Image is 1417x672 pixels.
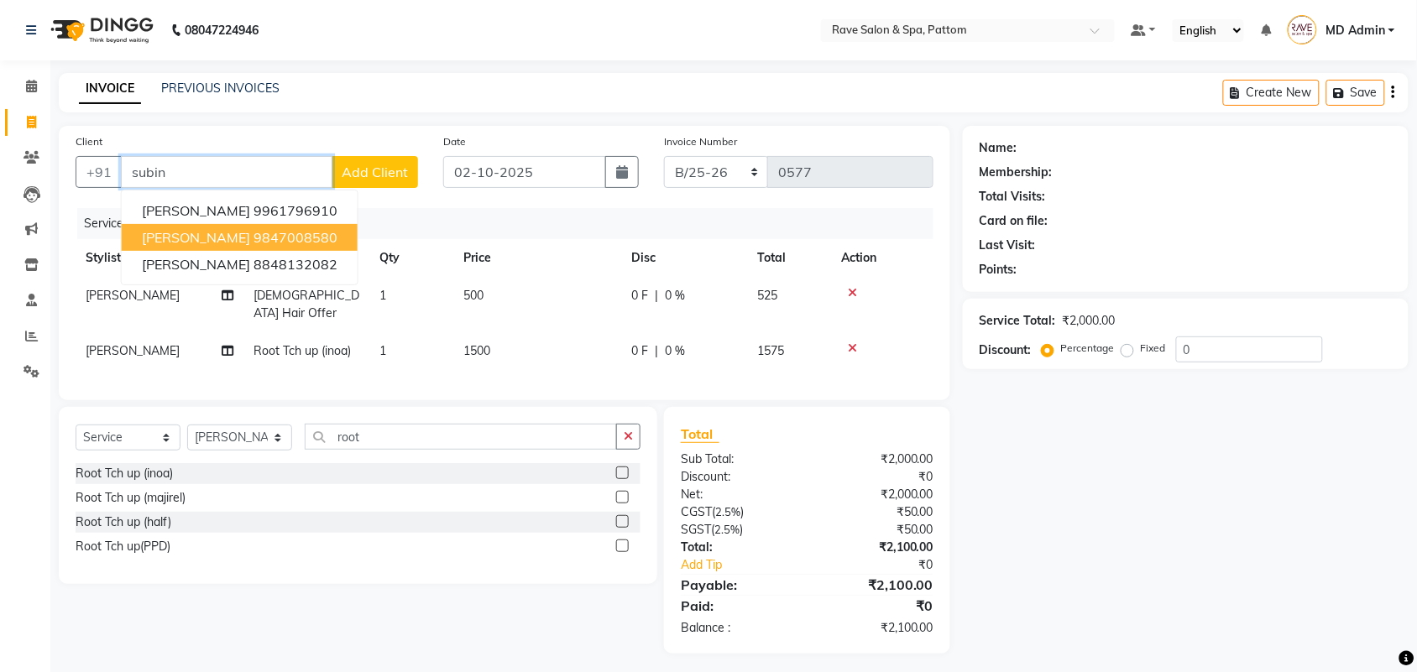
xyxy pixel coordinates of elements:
span: Add Client [342,164,408,180]
label: Date [443,134,466,149]
span: 0 % [665,342,685,360]
div: ( ) [668,521,808,539]
button: Save [1326,80,1385,106]
span: 1 [379,343,386,358]
span: [PERSON_NAME] [142,202,250,219]
div: Paid: [668,596,808,616]
div: Discount: [980,341,1032,359]
div: Root Tch up (half) [76,513,171,531]
label: Invoice Number [664,134,737,149]
label: Fixed [1141,341,1166,356]
label: Client [76,134,102,149]
div: ₹2,000.00 [1063,312,1116,330]
span: MD Admin [1325,22,1385,39]
span: 0 F [631,342,648,360]
div: Membership: [980,164,1053,181]
div: Last Visit: [980,237,1036,254]
div: Service Total: [980,312,1056,330]
div: ₹2,100.00 [807,575,946,595]
span: | [655,287,658,305]
span: 1500 [463,343,490,358]
label: Percentage [1061,341,1115,356]
span: [PERSON_NAME] [86,288,180,303]
div: ₹50.00 [807,521,946,539]
div: ₹2,100.00 [807,619,946,637]
span: CGST [681,504,712,519]
div: Card on file: [980,212,1048,230]
span: Total [681,425,719,443]
ngb-highlight: 9847008580 [254,229,337,246]
th: Stylist [76,239,243,277]
span: 1575 [757,343,784,358]
div: Discount: [668,468,808,486]
th: Action [831,239,933,277]
div: ₹2,000.00 [807,451,946,468]
span: 0 F [631,287,648,305]
div: Root Tch up(PPD) [76,538,170,555]
span: Root Tch up (inoa) [254,343,351,358]
div: Sub Total: [668,451,808,468]
span: [PERSON_NAME] [142,256,250,273]
div: Points: [980,261,1017,279]
th: Disc [621,239,747,277]
span: [PERSON_NAME] [86,343,180,358]
div: Root Tch up (inoa) [76,465,173,482]
div: Total Visits: [980,188,1046,206]
div: ₹2,100.00 [807,539,946,556]
div: ₹0 [807,468,946,486]
div: Net: [668,486,808,503]
div: ( ) [668,503,808,521]
span: [PERSON_NAME] [142,229,250,246]
input: Search by Name/Mobile/Email/Code [121,156,332,188]
a: PREVIOUS INVOICES [161,81,280,96]
img: logo [43,7,158,54]
div: ₹0 [807,596,946,616]
span: [DEMOGRAPHIC_DATA] Hair Offer [254,288,359,320]
span: SGST [681,522,711,537]
input: Search or Scan [305,424,617,450]
b: 08047224946 [185,7,259,54]
div: Root Tch up (majirel) [76,489,186,507]
span: | [655,342,658,360]
th: Qty [369,239,453,277]
span: 525 [757,288,777,303]
span: 2.5% [715,505,740,518]
div: ₹0 [830,556,946,574]
ngb-highlight: 8848132082 [254,256,337,273]
a: Add Tip [668,556,830,574]
span: 500 [463,288,484,303]
div: Total: [668,539,808,556]
th: Total [747,239,831,277]
a: INVOICE [79,74,141,104]
span: 1 [379,288,386,303]
button: +91 [76,156,123,188]
button: Create New [1223,80,1320,106]
div: Name: [980,139,1017,157]
img: MD Admin [1288,15,1317,44]
div: Balance : [668,619,808,637]
div: Services [77,208,946,239]
div: Payable: [668,575,808,595]
div: ₹2,000.00 [807,486,946,503]
div: ₹50.00 [807,503,946,521]
span: 0 % [665,287,685,305]
button: Add Client [332,156,418,188]
span: 2.5% [714,523,740,536]
th: Price [453,239,621,277]
ngb-highlight: 9961796910 [254,202,337,219]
